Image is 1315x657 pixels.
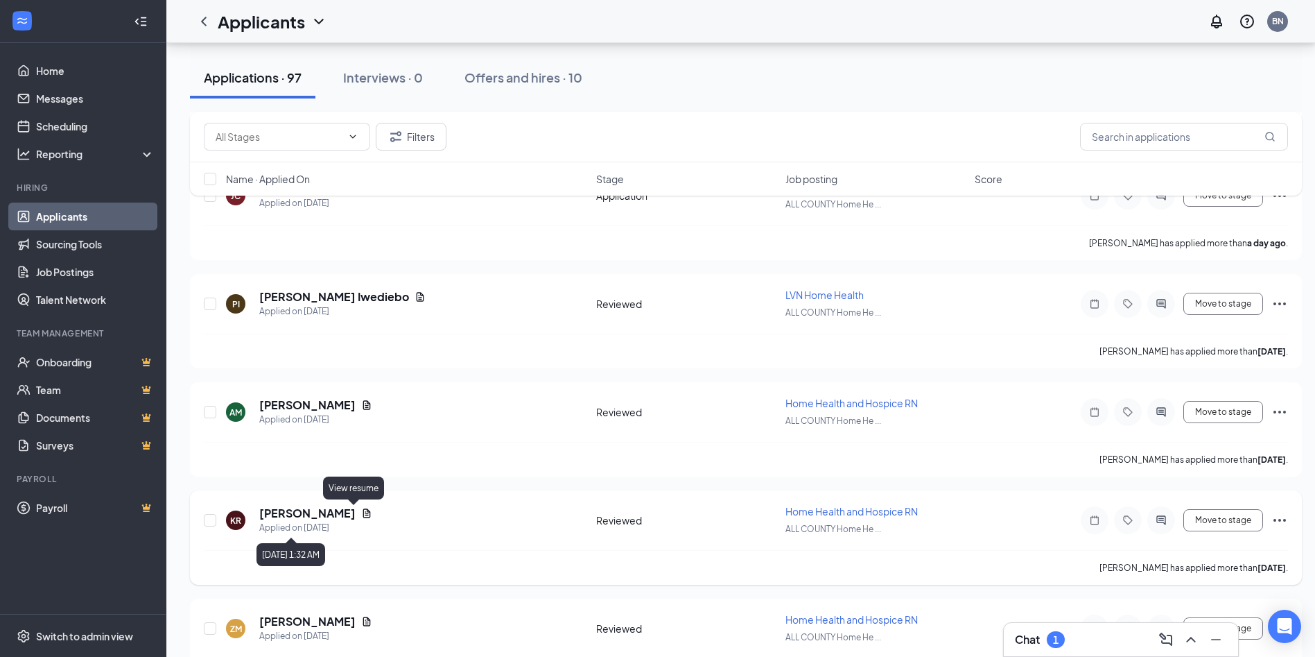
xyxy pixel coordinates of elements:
b: a day ago [1247,238,1286,248]
div: Offers and hires · 10 [464,69,582,86]
a: OnboardingCrown [36,348,155,376]
button: Move to stage [1183,509,1263,531]
button: Move to stage [1183,401,1263,423]
svg: Tag [1120,515,1136,526]
svg: Analysis [17,147,31,161]
div: Reviewed [596,405,777,419]
a: Applicants [36,203,155,230]
div: Team Management [17,327,152,339]
b: [DATE] [1257,346,1286,357]
svg: Document [415,291,426,302]
p: [PERSON_NAME] has applied more than . [1099,345,1288,357]
div: Reviewed [596,297,777,311]
h1: Applicants [218,10,305,33]
button: Minimize [1205,629,1227,651]
svg: Note [1086,407,1103,418]
svg: Note [1086,515,1103,526]
svg: Ellipses [1271,296,1288,312]
a: Sourcing Tools [36,230,155,258]
a: Scheduling [36,112,155,140]
input: Search in applications [1080,123,1288,151]
p: [PERSON_NAME] has applied more than . [1089,237,1288,249]
div: Applications · 97 [204,69,302,86]
svg: WorkstreamLogo [15,14,29,28]
div: PI [232,298,240,310]
svg: Tag [1120,407,1136,418]
span: Stage [596,172,624,186]
a: DocumentsCrown [36,404,155,432]
span: Score [975,172,1002,186]
div: 1 [1053,634,1059,646]
svg: Tag [1120,298,1136,309]
button: Move to stage [1183,293,1263,315]
svg: Note [1086,298,1103,309]
button: Move to stage [1183,617,1263,640]
input: All Stages [216,129,342,144]
span: ALL COUNTY Home He ... [785,416,881,426]
svg: Document [361,616,372,627]
svg: ChevronUp [1183,631,1199,648]
h5: [PERSON_NAME] [259,614,356,629]
div: BN [1272,15,1284,27]
a: PayrollCrown [36,494,155,522]
svg: Collapse [134,15,148,28]
span: ALL COUNTY Home He ... [785,307,881,318]
b: [DATE] [1257,454,1286,465]
span: Job posting [785,172,837,186]
span: ALL COUNTY Home He ... [785,632,881,642]
div: Applied on [DATE] [259,629,372,643]
div: Reviewed [596,622,777,635]
svg: QuestionInfo [1239,13,1255,30]
svg: Minimize [1208,631,1224,648]
svg: Settings [17,629,31,643]
svg: Notifications [1208,13,1225,30]
div: Open Intercom Messenger [1268,610,1301,643]
div: Applied on [DATE] [259,305,426,318]
a: SurveysCrown [36,432,155,459]
a: TeamCrown [36,376,155,404]
span: Home Health and Hospice RN [785,397,918,409]
svg: Document [361,400,372,411]
svg: ActiveChat [1153,298,1169,309]
svg: Ellipses [1271,404,1288,420]
b: [DATE] [1257,563,1286,573]
div: Reporting [36,147,155,161]
p: [PERSON_NAME] has applied more than . [1099,562,1288,574]
svg: Document [361,508,372,519]
svg: ChevronLeft [195,13,212,30]
span: ALL COUNTY Home He ... [785,524,881,534]
h5: [PERSON_NAME] [259,398,356,413]
div: Applied on [DATE] [259,413,372,427]
div: Switch to admin view [36,629,133,643]
svg: ComposeMessage [1158,631,1174,648]
span: Home Health and Hospice RN [785,505,918,518]
button: ComposeMessage [1155,629,1177,651]
div: Payroll [17,473,152,485]
div: Applied on [DATE] [259,521,372,535]
div: View resume [323,477,384,500]
div: [DATE] 1:32 AM [256,543,325,566]
svg: ActiveChat [1153,407,1169,418]
svg: MagnifyingGlass [1264,131,1275,142]
p: [PERSON_NAME] has applied more than . [1099,454,1288,466]
div: Reviewed [596,513,777,527]
a: Job Postings [36,258,155,286]
div: AM [229,407,242,418]
div: Interviews · 0 [343,69,423,86]
div: ZM [230,623,242,635]
span: LVN Home Health [785,289,864,301]
div: Hiring [17,182,152,194]
svg: Filter [387,128,404,145]
svg: ChevronDown [311,13,327,30]
a: Messages [36,85,155,112]
span: Home Health and Hospice RN [785,613,918,626]
h5: [PERSON_NAME] Iwediebo [259,289,409,305]
svg: ChevronDown [347,131,358,142]
button: Filter Filters [376,123,446,151]
svg: ActiveChat [1153,515,1169,526]
h5: [PERSON_NAME] [259,506,356,521]
span: Name · Applied On [226,172,310,186]
a: Talent Network [36,286,155,314]
div: KR [230,515,241,527]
